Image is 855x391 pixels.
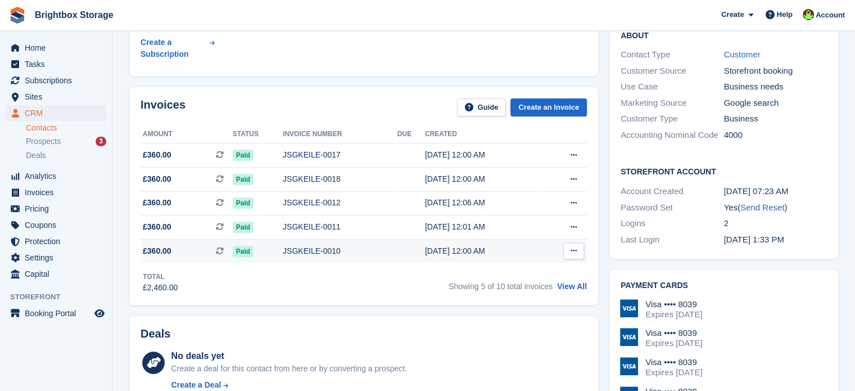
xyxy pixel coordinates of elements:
[143,149,171,161] span: £360.00
[25,201,92,217] span: Pricing
[621,165,827,177] h2: Storefront Account
[141,98,186,117] h2: Invoices
[449,282,553,291] span: Showing 5 of 10 total invoices
[6,168,106,184] a: menu
[6,89,106,105] a: menu
[143,245,171,257] span: £360.00
[171,379,407,391] a: Create a Deal
[171,349,407,363] div: No deals yet
[25,266,92,282] span: Capital
[283,125,397,143] th: Invoice number
[25,217,92,233] span: Coupons
[143,272,178,282] div: Total
[6,217,106,233] a: menu
[724,185,827,198] div: [DATE] 07:23 AM
[283,221,397,233] div: JSGKEILE-0011
[25,105,92,121] span: CRM
[233,150,254,161] span: Paid
[25,185,92,200] span: Invoices
[141,327,170,340] h2: Deals
[621,29,827,41] h2: About
[621,48,724,61] div: Contact Type
[777,9,793,20] span: Help
[283,149,397,161] div: JSGKEILE-0017
[25,250,92,266] span: Settings
[645,357,702,367] div: Visa •••• 8039
[6,250,106,266] a: menu
[621,80,724,93] div: Use Case
[425,125,541,143] th: Created
[96,137,106,146] div: 3
[25,56,92,72] span: Tasks
[233,246,254,257] span: Paid
[457,98,506,117] a: Guide
[143,282,178,294] div: £2,460.00
[93,307,106,320] a: Preview store
[6,73,106,88] a: menu
[721,9,744,20] span: Create
[724,97,827,110] div: Google search
[6,201,106,217] a: menu
[738,203,787,212] span: ( )
[283,173,397,185] div: JSGKEILE-0018
[25,305,92,321] span: Booking Portal
[621,217,724,230] div: Logins
[6,56,106,72] a: menu
[6,233,106,249] a: menu
[233,174,254,185] span: Paid
[425,173,541,185] div: [DATE] 12:00 AM
[425,221,541,233] div: [DATE] 12:01 AM
[621,281,827,290] h2: Payment cards
[425,245,541,257] div: [DATE] 12:00 AM
[645,367,702,377] div: Expires [DATE]
[557,282,587,291] a: View All
[645,328,702,338] div: Visa •••• 8039
[25,233,92,249] span: Protection
[620,328,638,346] img: Visa Logo
[724,217,827,230] div: 2
[620,357,638,375] img: Visa Logo
[25,168,92,184] span: Analytics
[30,6,118,24] a: Brightbox Storage
[141,125,233,143] th: Amount
[233,197,254,209] span: Paid
[6,185,106,200] a: menu
[724,80,827,93] div: Business needs
[25,89,92,105] span: Sites
[25,73,92,88] span: Subscriptions
[425,197,541,209] div: [DATE] 12:06 AM
[6,305,106,321] a: menu
[621,65,724,78] div: Customer Source
[510,98,587,117] a: Create an Invoice
[10,291,112,303] span: Storefront
[620,299,638,317] img: Visa Logo
[6,40,106,56] a: menu
[171,363,407,375] div: Create a deal for this contact from here or by converting a prospect.
[26,136,106,147] a: Prospects 3
[645,299,702,309] div: Visa •••• 8039
[9,7,26,24] img: stora-icon-8386f47178a22dfd0bd8f6a31ec36ba5ce8667c1dd55bd0f319d3a0aa187defe.svg
[397,125,425,143] th: Due
[233,222,254,233] span: Paid
[283,197,397,209] div: JSGKEILE-0012
[171,379,221,391] div: Create a Deal
[724,129,827,142] div: 4000
[233,125,283,143] th: Status
[803,9,814,20] img: Marlena
[143,221,171,233] span: £360.00
[26,136,61,147] span: Prospects
[26,123,106,133] a: Contacts
[740,203,784,212] a: Send Reset
[26,150,106,161] a: Deals
[621,113,724,125] div: Customer Type
[724,235,784,244] time: 2025-07-18 12:33:32 UTC
[724,201,827,214] div: Yes
[283,245,397,257] div: JSGKEILE-0010
[25,40,92,56] span: Home
[143,197,171,209] span: £360.00
[143,173,171,185] span: £360.00
[141,32,215,65] a: Create a Subscription
[6,105,106,121] a: menu
[6,266,106,282] a: menu
[621,201,724,214] div: Password Set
